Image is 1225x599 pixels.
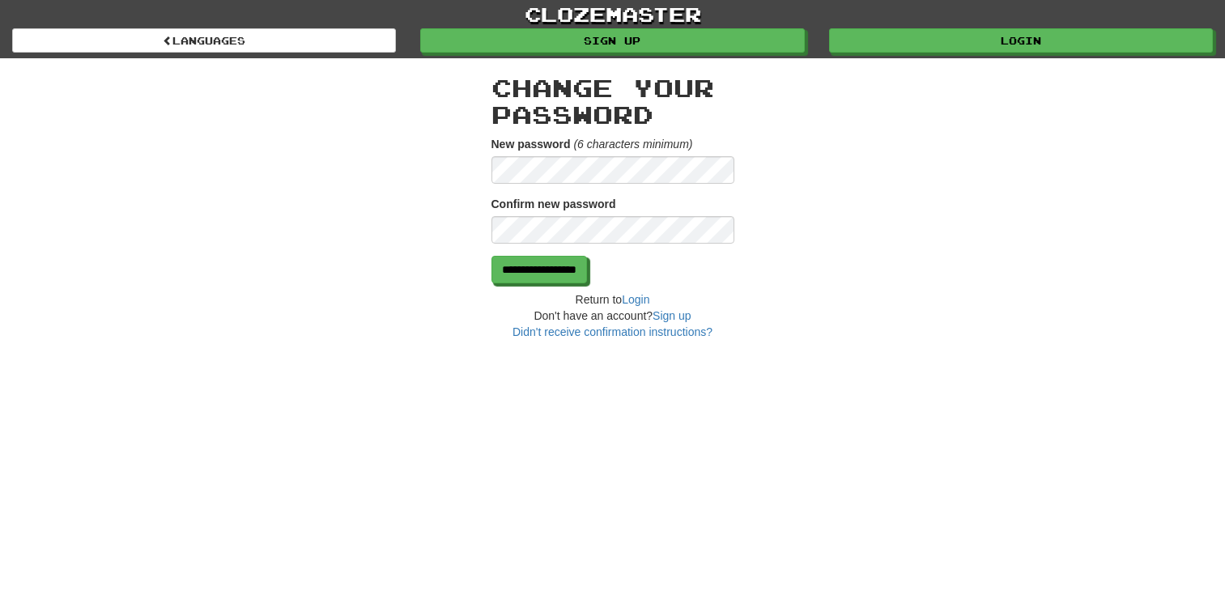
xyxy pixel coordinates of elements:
label: Confirm new password [491,196,616,212]
a: Sign up [653,309,691,322]
a: Didn't receive confirmation instructions? [513,325,712,338]
div: Return to Don't have an account? [491,291,734,340]
a: Login [622,293,649,306]
a: Sign up [420,28,804,53]
a: Login [829,28,1213,53]
h2: Change your password [491,74,734,128]
label: New password [491,136,571,152]
a: Languages [12,28,396,53]
em: (6 characters minimum) [573,138,692,151]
